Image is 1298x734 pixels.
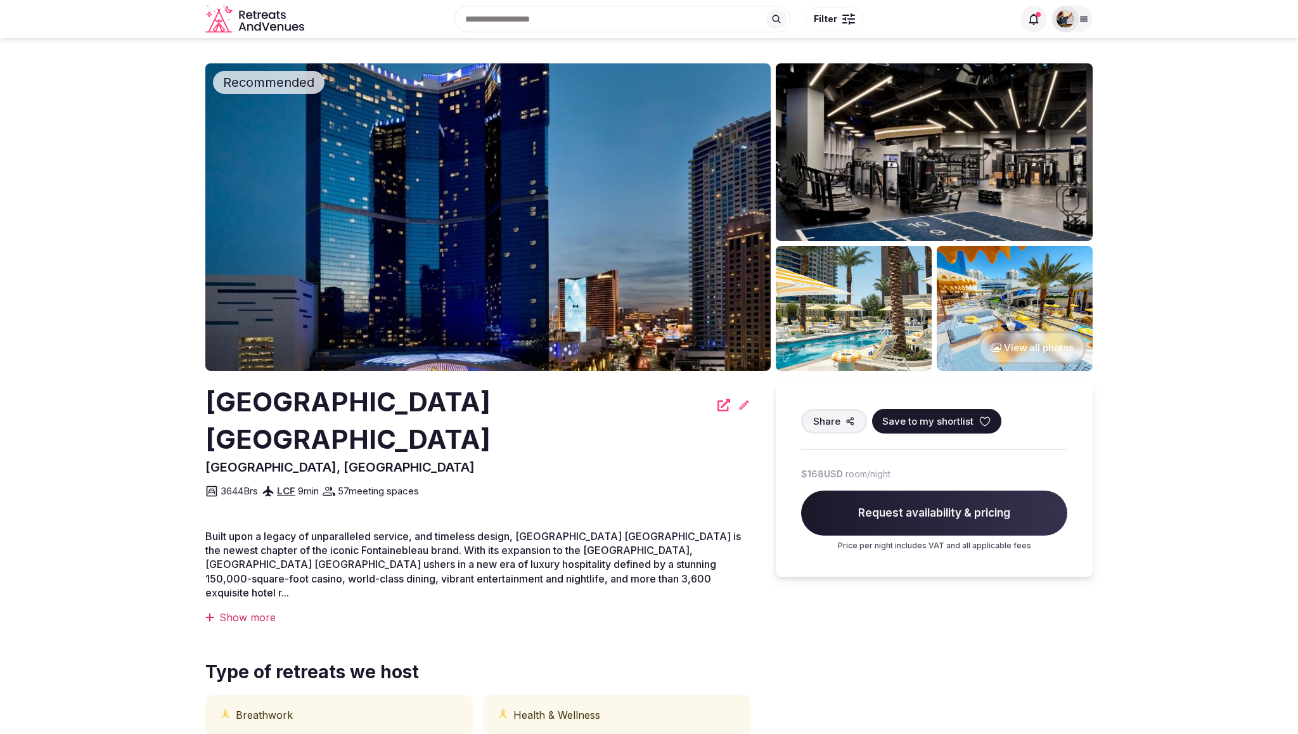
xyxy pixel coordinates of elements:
[937,246,1093,371] img: Venue gallery photo
[872,409,1001,434] button: Save to my shortlist
[814,13,837,25] span: Filter
[776,246,932,371] img: Venue gallery photo
[221,484,258,498] span: 3644 Brs
[978,331,1086,364] button: View all photos
[801,468,843,480] span: $168 USD
[205,5,307,34] a: Visit the homepage
[205,660,419,685] span: Type of retreats we host
[213,71,324,94] div: Recommended
[205,530,741,600] span: Built upon a legacy of unparalleled service, and timeless design, [GEOGRAPHIC_DATA] [GEOGRAPHIC_D...
[205,460,475,475] span: [GEOGRAPHIC_DATA], [GEOGRAPHIC_DATA]
[1057,10,1074,28] img: Cory Sivell
[801,541,1067,551] p: Price per night includes VAT and all applicable fees
[338,484,419,498] span: 57 meeting spaces
[205,5,307,34] svg: Retreats and Venues company logo
[801,491,1067,536] span: Request availability & pricing
[806,7,863,31] button: Filter
[801,409,867,434] button: Share
[205,383,710,458] h2: [GEOGRAPHIC_DATA] [GEOGRAPHIC_DATA]
[298,484,319,498] span: 9 min
[882,415,973,428] span: Save to my shortlist
[845,468,890,480] span: room/night
[205,610,750,624] div: Show more
[776,63,1093,241] img: Venue gallery photo
[205,63,771,371] img: Venue cover photo
[813,415,840,428] span: Share
[218,74,319,91] span: Recommended
[277,485,295,497] a: LCF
